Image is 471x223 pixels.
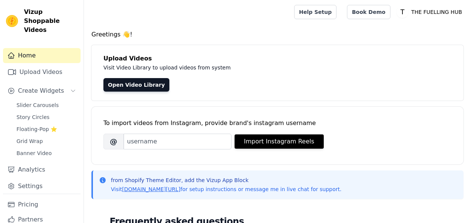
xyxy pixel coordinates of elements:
[12,124,81,134] a: Floating-Pop ⭐
[91,30,464,39] h4: Greetings 👋!
[3,48,81,63] a: Home
[3,65,81,80] a: Upload Videos
[103,78,169,92] a: Open Video Library
[103,134,124,149] span: @
[111,185,341,193] p: Visit for setup instructions or message me in live chat for support.
[3,83,81,98] button: Create Widgets
[16,125,57,133] span: Floating-Pop ⭐
[16,149,52,157] span: Banner Video
[12,136,81,146] a: Grid Wrap
[122,186,181,192] a: [DOMAIN_NAME][URL]
[111,176,341,184] p: from Shopify Theme Editor, add the Vizup App Block
[103,54,452,63] h4: Upload Videos
[3,179,81,194] a: Settings
[16,101,59,109] span: Slider Carousels
[294,5,336,19] a: Help Setup
[16,113,49,121] span: Story Circles
[408,5,465,19] p: THE FUELLING HUB
[3,162,81,177] a: Analytics
[18,86,64,95] span: Create Widgets
[24,8,78,35] span: Vizup Shoppable Videos
[103,63,439,72] p: Visit Video Library to upload videos from system
[347,5,390,19] a: Book Demo
[6,15,18,27] img: Vizup
[12,112,81,122] a: Story Circles
[400,8,404,16] text: T
[103,119,452,128] div: To import videos from Instagram, provide brand's instagram username
[396,5,465,19] button: T THE FUELLING HUB
[12,100,81,110] a: Slider Carousels
[124,134,232,149] input: username
[16,137,43,145] span: Grid Wrap
[3,197,81,212] a: Pricing
[12,148,81,158] a: Banner Video
[235,134,324,149] button: Import Instagram Reels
